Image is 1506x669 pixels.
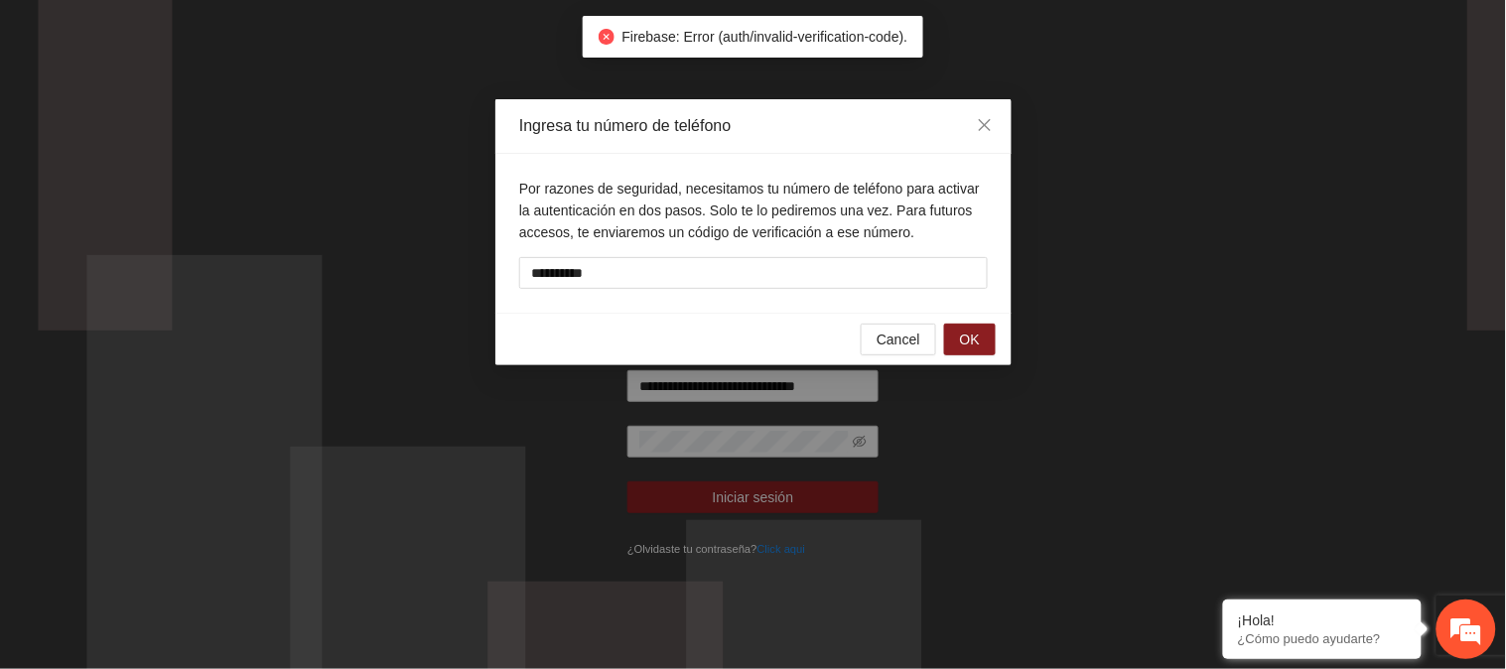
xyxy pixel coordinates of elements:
textarea: Escriba su mensaje y pulse “Intro” [10,453,378,522]
span: close-circle [599,29,615,45]
p: Por razones de seguridad, necesitamos tu número de teléfono para activar la autenticación en dos ... [519,178,988,243]
div: Ingresa tu número de teléfono [519,115,988,137]
button: OK [943,324,995,355]
div: ¡Hola! [1238,612,1407,628]
span: Firebase: Error (auth/invalid-verification-code). [622,29,908,45]
span: OK [959,329,979,350]
button: Cancel [861,324,936,355]
p: ¿Cómo puedo ayudarte? [1238,631,1407,646]
span: Estamos en línea. [115,220,274,421]
span: close [977,117,993,133]
span: Cancel [877,329,920,350]
div: Chatee con nosotros ahora [103,101,334,127]
button: Close [958,99,1012,153]
div: Minimizar ventana de chat en vivo [326,10,373,58]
